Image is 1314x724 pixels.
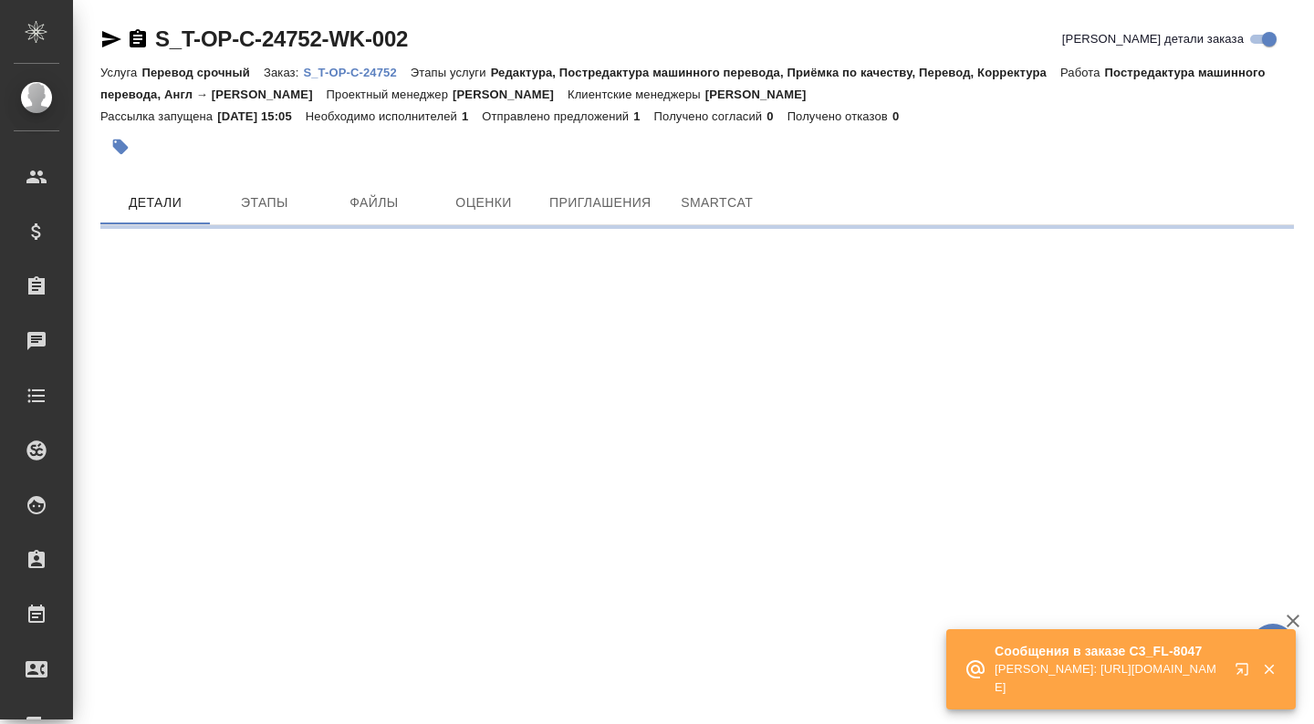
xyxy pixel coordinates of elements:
span: Приглашения [549,191,652,214]
p: S_T-OP-C-24752 [303,66,410,79]
span: [PERSON_NAME] детали заказа [1062,30,1244,48]
p: Получено отказов [787,109,892,123]
button: Скопировать ссылку [127,28,149,50]
span: Оценки [440,191,527,214]
p: Отправлено предложений [482,109,633,123]
p: Этапы услуги [411,66,491,79]
p: Необходимо исполнителей [306,109,462,123]
p: 1 [462,109,482,123]
a: S_T-OP-C-24752 [303,64,410,79]
p: [PERSON_NAME] [453,88,568,101]
p: Проектный менеджер [327,88,453,101]
button: Скопировать ссылку для ЯМессенджера [100,28,122,50]
span: Этапы [221,191,308,214]
button: 🙏 [1250,624,1296,669]
p: 1 [633,109,653,123]
p: 0 [766,109,787,123]
p: Клиентские менеджеры [568,88,705,101]
button: Добавить тэг [100,127,141,167]
span: Детали [111,191,199,214]
p: Редактура, Постредактура машинного перевода, Приёмка по качеству, Перевод, Корректура [491,66,1060,79]
button: Закрыть [1250,661,1288,677]
p: Услуга [100,66,141,79]
p: 0 [892,109,912,123]
p: Перевод срочный [141,66,264,79]
p: [PERSON_NAME] [705,88,820,101]
p: Заказ: [264,66,303,79]
a: S_T-OP-C-24752-WK-002 [155,26,408,51]
p: Получено согласий [654,109,767,123]
p: Сообщения в заказе C3_FL-8047 [995,642,1223,660]
p: [DATE] 15:05 [217,109,306,123]
p: Работа [1060,66,1105,79]
p: [PERSON_NAME]: [URL][DOMAIN_NAME] [995,660,1223,697]
span: Файлы [330,191,418,214]
p: Рассылка запущена [100,109,217,123]
span: SmartCat [673,191,761,214]
button: Открыть в новой вкладке [1224,651,1267,695]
